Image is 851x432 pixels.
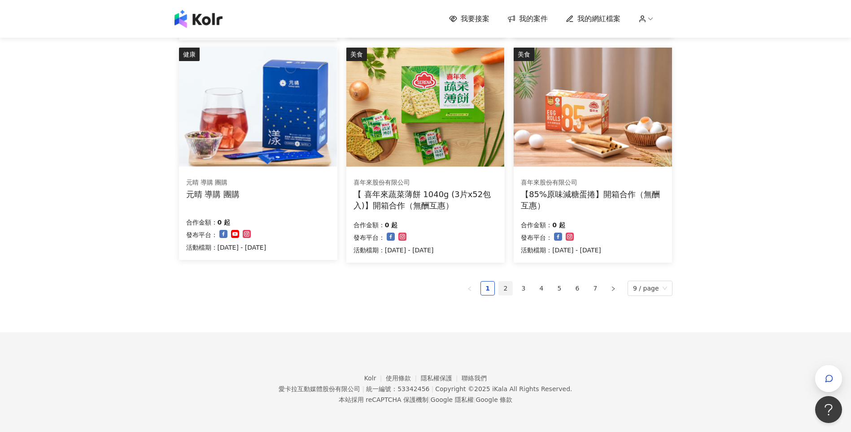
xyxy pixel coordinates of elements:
a: 6 [571,282,584,295]
a: 4 [535,282,548,295]
span: 我的網紅檔案 [577,14,620,24]
p: 合作金額： [353,220,385,230]
div: Copyright © 2025 All Rights Reserved. [435,385,572,392]
p: 發布平台： [521,232,552,243]
a: 我的網紅檔案 [566,14,620,24]
a: 聯絡我們 [462,375,487,382]
div: Page Size [628,281,672,296]
div: 【85%原味減糖蛋捲】開箱合作（無酬互惠） [521,189,665,211]
a: Google 條款 [476,396,512,403]
li: 2 [498,281,513,295]
div: 美食 [514,48,534,61]
span: right [611,286,616,291]
img: logo [175,10,223,28]
a: Google 隱私權 [431,396,474,403]
img: 漾漾神｜活力莓果康普茶沖泡粉 [179,48,337,167]
img: 85%原味減糖蛋捲 [514,48,672,167]
p: 0 起 [552,220,565,230]
span: 我要接案 [461,14,489,24]
a: iKala [492,385,507,392]
a: 我要接案 [449,14,489,24]
li: 4 [534,281,549,295]
div: 元晴 導購 團購 [186,178,240,187]
button: left [463,281,477,295]
a: 使用條款 [386,375,421,382]
p: 0 起 [385,220,398,230]
a: 我的案件 [507,14,548,24]
a: Kolr [364,375,386,382]
span: 我的案件 [519,14,548,24]
p: 活動檔期：[DATE] - [DATE] [353,245,434,256]
li: 6 [570,281,585,295]
div: 美食 [346,48,367,61]
div: 喜年來股份有限公司 [521,178,664,187]
span: | [362,385,364,392]
a: 2 [499,282,512,295]
div: 愛卡拉互動媒體股份有限公司 [279,385,360,392]
div: 【 喜年來蔬菜薄餅 1040g (3片x52包入)】開箱合作（無酬互惠） [353,189,498,211]
p: 0 起 [218,217,231,228]
a: 1 [481,282,494,295]
li: Previous Page [463,281,477,295]
iframe: Help Scout Beacon - Open [815,396,842,423]
p: 發布平台： [186,229,218,240]
button: right [606,281,620,295]
li: 7 [588,281,602,295]
div: 元晴 導購 團購 [186,189,240,200]
span: | [474,396,476,403]
span: | [428,396,431,403]
img: 喜年來蔬菜薄餅 1040g (3片x52包入 [346,48,504,167]
p: 發布平台： [353,232,385,243]
a: 5 [553,282,566,295]
li: Next Page [606,281,620,295]
div: 喜年來股份有限公司 [353,178,497,187]
span: left [467,286,472,291]
p: 活動檔期：[DATE] - [DATE] [521,245,601,256]
span: | [431,385,433,392]
div: 健康 [179,48,200,61]
a: 隱私權保護 [421,375,462,382]
a: 3 [517,282,530,295]
span: 9 / page [633,281,667,295]
li: 1 [480,281,495,295]
p: 合作金額： [186,217,218,228]
div: 統一編號：53342456 [366,385,429,392]
p: 活動檔期：[DATE] - [DATE] [186,242,266,253]
p: 合作金額： [521,220,552,230]
span: 本站採用 reCAPTCHA 保護機制 [339,394,512,405]
li: 5 [552,281,567,295]
li: 3 [516,281,531,295]
a: 7 [589,282,602,295]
